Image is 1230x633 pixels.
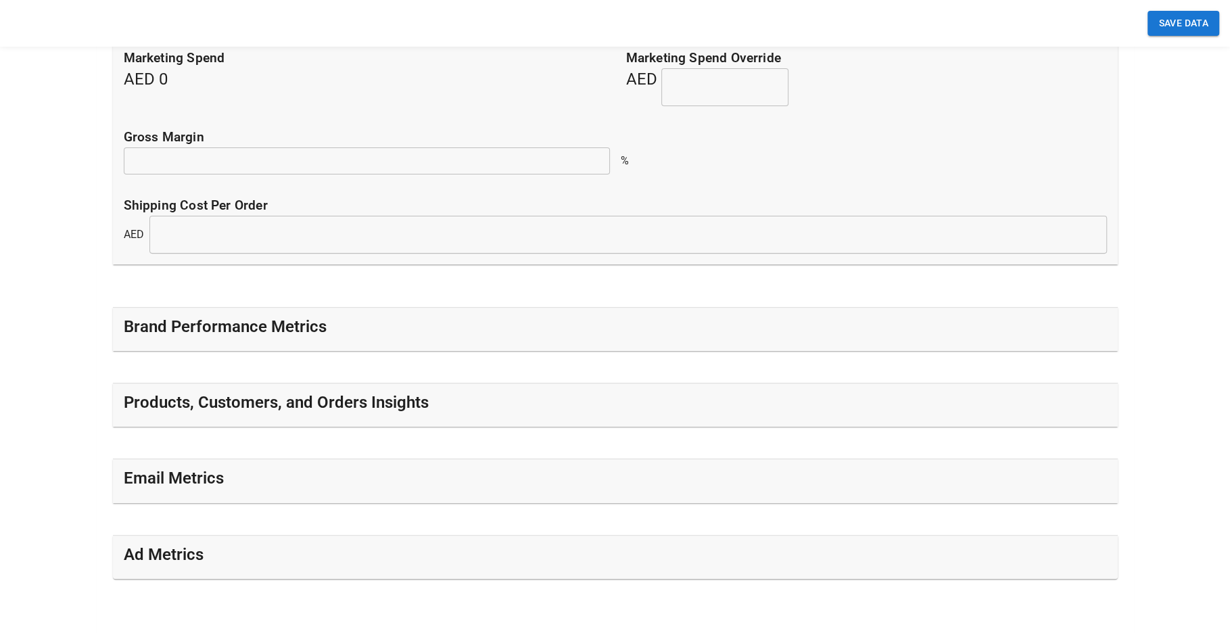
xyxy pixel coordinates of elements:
[124,49,605,68] p: Marketing Spend
[1148,11,1219,36] button: SAVE DATA
[124,544,204,565] h5: Ad Metrics
[124,227,144,243] p: AED
[113,536,1118,579] div: Ad Metrics
[124,49,605,106] h5: AED 0
[113,308,1118,351] div: Brand Performance Metrics
[621,153,1107,169] p: %
[113,459,1118,502] div: Email Metrics
[124,467,224,489] h5: Email Metrics
[124,392,429,413] h5: Products, Customers, and Orders Insights
[626,49,1107,106] h5: AED
[113,383,1118,427] div: Products, Customers, and Orders Insights
[124,128,1107,147] p: Gross margin
[626,49,1107,68] p: Marketing Spend Override
[124,316,327,337] h5: Brand Performance Metrics
[124,196,1107,216] p: Shipping cost per order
